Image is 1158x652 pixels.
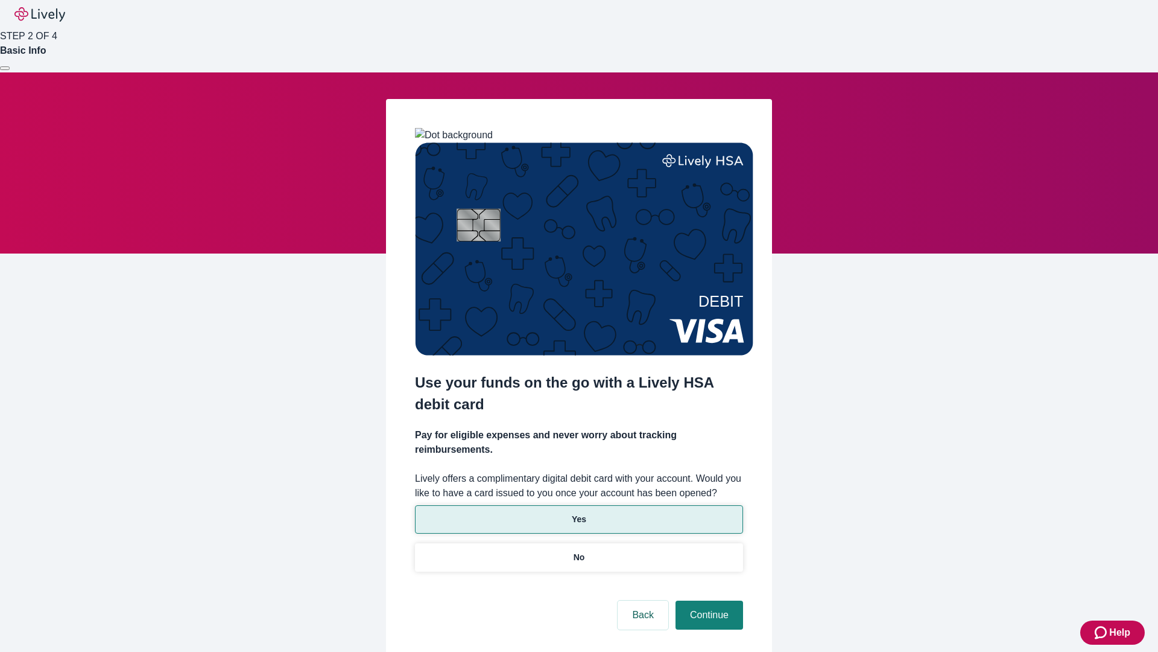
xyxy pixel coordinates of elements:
[574,551,585,564] p: No
[415,128,493,142] img: Dot background
[1095,625,1109,640] svg: Zendesk support icon
[415,372,743,415] h2: Use your funds on the go with a Lively HSA debit card
[415,428,743,457] h4: Pay for eligible expenses and never worry about tracking reimbursements.
[1080,621,1145,645] button: Zendesk support iconHelp
[572,513,586,526] p: Yes
[675,601,743,630] button: Continue
[415,505,743,534] button: Yes
[14,7,65,22] img: Lively
[415,142,753,356] img: Debit card
[1109,625,1130,640] span: Help
[415,543,743,572] button: No
[618,601,668,630] button: Back
[415,471,743,500] label: Lively offers a complimentary digital debit card with your account. Would you like to have a card...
